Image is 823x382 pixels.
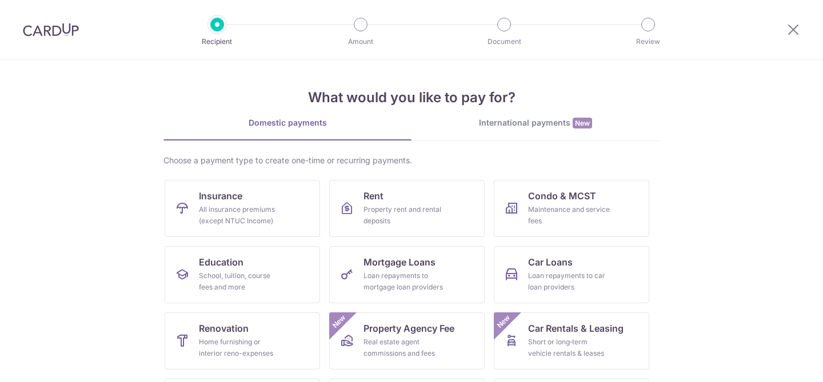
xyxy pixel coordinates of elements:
[329,246,485,303] a: Mortgage LoansLoan repayments to mortgage loan providers
[199,189,242,203] span: Insurance
[199,321,249,335] span: Renovation
[363,336,446,359] div: Real estate agent commissions and fees
[573,118,592,128] span: New
[494,312,513,331] span: New
[363,270,446,293] div: Loan repayments to mortgage loan providers
[606,36,690,47] p: Review
[462,36,546,47] p: Document
[23,23,79,37] img: CardUp
[749,348,812,376] iframe: Opens a widget where you can find more information
[163,87,660,108] h4: What would you like to pay for?
[528,204,610,227] div: Maintenance and service fees
[163,117,411,128] div: Domestic payments
[165,312,320,369] a: RenovationHome furnishing or interior reno-expenses
[528,336,610,359] div: Short or long‑term vehicle rentals & leases
[363,321,454,335] span: Property Agency Fee
[330,312,349,331] span: New
[494,312,649,369] a: Car Rentals & LeasingShort or long‑term vehicle rentals & leasesNew
[528,189,596,203] span: Condo & MCST
[165,246,320,303] a: EducationSchool, tuition, course fees and more
[363,255,436,269] span: Mortgage Loans
[494,246,649,303] a: Car LoansLoan repayments to car loan providers
[199,270,281,293] div: School, tuition, course fees and more
[165,180,320,237] a: InsuranceAll insurance premiums (except NTUC Income)
[363,204,446,227] div: Property rent and rental deposits
[528,270,610,293] div: Loan repayments to car loan providers
[163,155,660,166] div: Choose a payment type to create one-time or recurring payments.
[175,36,259,47] p: Recipient
[199,204,281,227] div: All insurance premiums (except NTUC Income)
[199,336,281,359] div: Home furnishing or interior reno-expenses
[329,180,485,237] a: RentProperty rent and rental deposits
[329,312,485,369] a: Property Agency FeeReal estate agent commissions and feesNew
[363,189,383,203] span: Rent
[411,117,660,129] div: International payments
[528,255,573,269] span: Car Loans
[199,255,243,269] span: Education
[528,321,624,335] span: Car Rentals & Leasing
[318,36,403,47] p: Amount
[494,180,649,237] a: Condo & MCSTMaintenance and service fees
